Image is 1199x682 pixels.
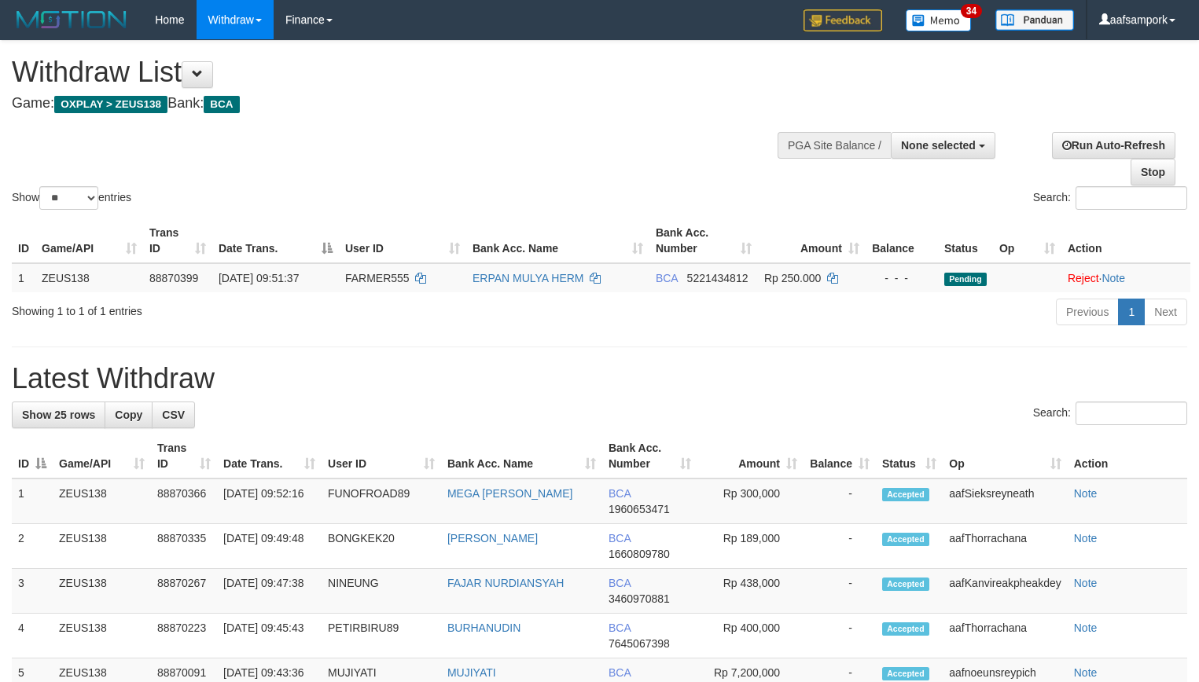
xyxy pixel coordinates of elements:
[1102,272,1125,284] a: Note
[151,434,217,478] th: Trans ID: activate to sort column ascending
[943,569,1067,614] td: aafKanvireakpheakdey
[149,272,198,284] span: 88870399
[993,218,1061,263] th: Op: activate to sort column ascending
[943,524,1067,569] td: aafThorrachana
[882,577,929,591] span: Accepted
[12,57,784,88] h1: Withdraw List
[764,272,821,284] span: Rp 250.000
[35,218,143,263] th: Game/API: activate to sort column ascending
[687,272,748,284] span: Copy 5221434812 to clipboard
[12,434,53,478] th: ID: activate to sort column descending
[649,218,758,263] th: Bank Acc. Number: activate to sort column ascending
[1074,487,1098,500] a: Note
[943,478,1067,524] td: aafSieksreyneath
[12,614,53,658] td: 4
[901,139,976,152] span: None selected
[151,524,217,569] td: 88870335
[1068,272,1099,284] a: Reject
[447,532,538,544] a: [PERSON_NAME]
[778,132,891,159] div: PGA Site Balance /
[217,524,322,569] td: [DATE] 09:49:48
[804,478,876,524] td: -
[1074,666,1098,679] a: Note
[1074,577,1098,589] a: Note
[656,272,678,284] span: BCA
[53,569,151,614] td: ZEUS138
[39,186,98,210] select: Showentries
[1061,218,1190,263] th: Action
[944,273,987,286] span: Pending
[12,263,35,292] td: 1
[54,96,167,113] span: OXPLAY > ZEUS138
[609,503,670,515] span: Copy 1960653471 to clipboard
[12,524,53,569] td: 2
[697,524,804,569] td: Rp 189,000
[322,434,441,478] th: User ID: activate to sort column ascending
[609,666,631,679] span: BCA
[322,524,441,569] td: BONGKEK20
[151,478,217,524] td: 88870366
[995,9,1074,31] img: panduan.png
[217,569,322,614] td: [DATE] 09:47:38
[322,614,441,658] td: PETIRBIRU89
[876,434,943,478] th: Status: activate to sort column ascending
[609,637,670,650] span: Copy 7645067398 to clipboard
[758,218,866,263] th: Amount: activate to sort column ascending
[943,434,1067,478] th: Op: activate to sort column ascending
[804,614,876,658] td: -
[1131,159,1175,185] a: Stop
[212,218,339,263] th: Date Trans.: activate to sort column descending
[447,487,572,500] a: MEGA [PERSON_NAME]
[22,409,95,421] span: Show 25 rows
[882,488,929,501] span: Accepted
[1074,532,1098,544] a: Note
[219,272,299,284] span: [DATE] 09:51:37
[322,569,441,614] td: NINEUNG
[441,434,602,478] th: Bank Acc. Name: activate to sort column ascending
[1052,132,1175,159] a: Run Auto-Refresh
[804,524,876,569] td: -
[697,569,804,614] td: Rp 438,000
[1033,186,1187,210] label: Search:
[697,478,804,524] td: Rp 300,000
[602,434,697,478] th: Bank Acc. Number: activate to sort column ascending
[12,218,35,263] th: ID
[162,409,185,421] span: CSV
[447,577,564,589] a: FAJAR NURDIANSYAH
[891,132,995,159] button: None selected
[882,667,929,680] span: Accepted
[12,297,487,319] div: Showing 1 to 1 of 1 entries
[152,401,195,428] a: CSV
[217,478,322,524] td: [DATE] 09:52:16
[35,263,143,292] td: ZEUS138
[1074,621,1098,634] a: Note
[872,270,932,286] div: - - -
[804,434,876,478] th: Balance: activate to sort column ascending
[217,614,322,658] td: [DATE] 09:45:43
[1061,263,1190,292] td: ·
[804,9,882,31] img: Feedback.jpg
[697,434,804,478] th: Amount: activate to sort column ascending
[609,548,670,560] span: Copy 1660809780 to clipboard
[53,524,151,569] td: ZEUS138
[12,96,784,112] h4: Game: Bank:
[961,4,982,18] span: 34
[322,478,441,524] td: FUNOFROAD89
[12,401,105,428] a: Show 25 rows
[1033,401,1187,425] label: Search:
[204,96,239,113] span: BCA
[447,621,520,634] a: BURHANUDIN
[609,487,631,500] span: BCA
[1068,434,1187,478] th: Action
[943,614,1067,658] td: aafThorrachana
[609,577,631,589] span: BCA
[882,533,929,546] span: Accepted
[466,218,649,263] th: Bank Acc. Name: activate to sort column ascending
[1118,299,1145,325] a: 1
[609,532,631,544] span: BCA
[151,569,217,614] td: 88870267
[609,592,670,605] span: Copy 3460970881 to clipboard
[345,272,410,284] span: FARMER555
[1144,299,1187,325] a: Next
[906,9,972,31] img: Button%20Memo.svg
